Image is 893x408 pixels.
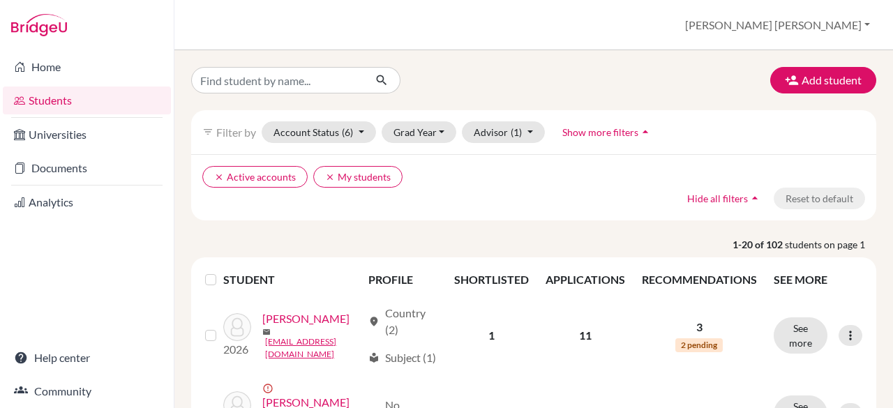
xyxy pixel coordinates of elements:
span: (1) [511,126,522,138]
td: 1 [446,296,537,375]
div: Subject (1) [368,349,436,366]
button: See more [774,317,827,354]
th: PROFILE [360,263,446,296]
button: [PERSON_NAME] [PERSON_NAME] [679,12,876,38]
strong: 1-20 of 102 [733,237,785,252]
span: location_on [368,316,380,327]
a: Analytics [3,188,171,216]
span: mail [262,328,271,336]
td: 11 [537,296,633,375]
button: clearActive accounts [202,166,308,188]
a: Universities [3,121,171,149]
a: Help center [3,344,171,372]
th: RECOMMENDATIONS [633,263,765,296]
span: Filter by [216,126,256,139]
i: clear [325,172,335,182]
a: Students [3,86,171,114]
button: Hide all filtersarrow_drop_up [675,188,774,209]
button: clearMy students [313,166,403,188]
a: Community [3,377,171,405]
button: Add student [770,67,876,93]
p: 3 [642,319,757,335]
a: [EMAIL_ADDRESS][DOMAIN_NAME] [265,335,361,361]
span: Show more filters [562,126,638,138]
p: 2026 [223,341,251,358]
span: local_library [368,352,380,363]
button: Advisor(1) [462,121,545,143]
button: Show more filtersarrow_drop_up [550,121,664,143]
th: STUDENT [223,263,359,296]
img: Bridge-U [11,14,67,36]
span: students on page 1 [785,237,876,252]
a: [PERSON_NAME] [262,310,350,327]
img: Abraham, Stefano [223,313,251,341]
span: Hide all filters [687,192,748,204]
i: clear [214,172,224,182]
button: Account Status(6) [262,121,376,143]
input: Find student by name... [191,67,364,93]
i: filter_list [202,126,213,137]
a: Home [3,53,171,81]
th: SEE MORE [765,263,871,296]
button: Reset to default [774,188,865,209]
button: Grad Year [382,121,457,143]
a: Documents [3,154,171,182]
i: arrow_drop_up [748,191,762,205]
span: 2 pending [675,338,723,352]
th: SHORTLISTED [446,263,537,296]
div: Country (2) [368,305,437,338]
i: arrow_drop_up [638,125,652,139]
th: APPLICATIONS [537,263,633,296]
span: error_outline [262,383,276,394]
span: (6) [342,126,353,138]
